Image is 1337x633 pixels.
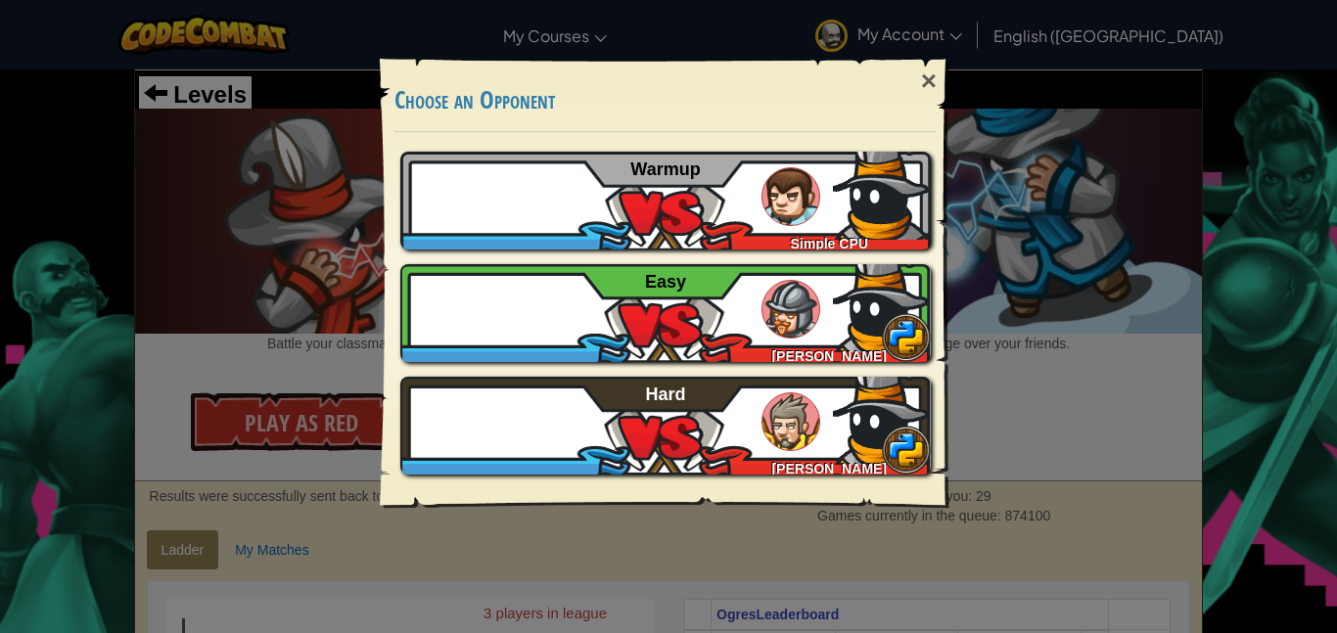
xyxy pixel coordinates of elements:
a: [PERSON_NAME] [400,377,931,475]
img: humans_ladder_hard.png [761,392,820,451]
span: [PERSON_NAME] [771,348,886,364]
span: Simple CPU [791,236,868,251]
h3: Choose an Opponent [394,87,937,113]
span: [PERSON_NAME] [771,461,886,476]
img: humans_ladder_tutorial.png [761,167,820,226]
img: nhN2kwAAAAZJREFUAwC1Dil8i6VaMAAAAABJRU5ErkJggg== [833,367,931,465]
img: humans_ladder_easy.png [761,280,820,339]
span: Warmup [630,159,700,179]
span: Hard [646,384,686,404]
img: nhN2kwAAAAZJREFUAwC1Dil8i6VaMAAAAABJRU5ErkJggg== [833,254,931,352]
span: Easy [645,272,686,292]
a: [PERSON_NAME] [400,264,931,362]
div: × [906,53,951,110]
a: Simple CPU [400,152,931,249]
img: nhN2kwAAAAZJREFUAwC1Dil8i6VaMAAAAABJRU5ErkJggg== [833,142,931,240]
